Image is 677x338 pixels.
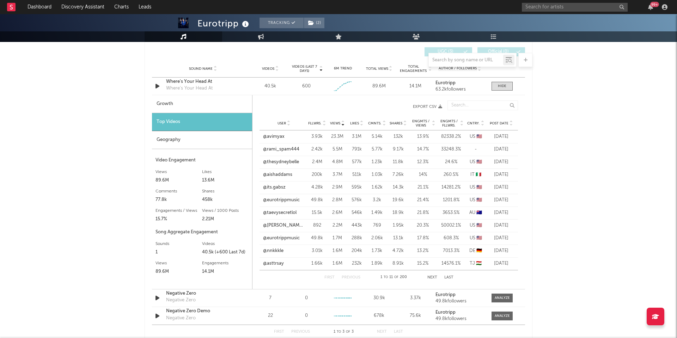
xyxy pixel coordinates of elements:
[447,100,518,110] input: Search...
[155,187,202,196] div: Comments
[410,235,435,242] div: 17.8 %
[263,197,300,204] a: @eurotrippmusic
[263,222,305,229] a: @[PERSON_NAME].says
[467,209,484,216] div: AU
[368,133,386,140] div: 5.14k
[330,121,340,125] span: Views
[476,185,482,190] span: 🇺🇸
[374,273,413,282] div: 1 11 200
[305,295,308,302] div: 0
[329,197,345,204] div: 2.8M
[155,156,249,165] div: Video Engagement
[363,312,396,319] div: 678k
[410,247,435,254] div: 13.2 %
[155,268,202,276] div: 89.6M
[390,121,402,125] span: Shares
[349,146,365,153] div: 791k
[394,330,403,334] button: Last
[166,315,196,322] div: Negative Zero
[349,260,365,267] div: 232k
[263,171,292,178] a: @aishaddams
[152,95,252,113] div: Growth
[155,176,202,185] div: 89.6M
[349,171,365,178] div: 511k
[439,222,463,229] div: 50002.1 %
[389,171,407,178] div: 7.26k
[435,317,484,321] div: 49.8k followers
[482,50,514,54] span: Official ( 0 )
[308,260,326,267] div: 1.66k
[202,268,249,276] div: 14.1M
[155,240,202,248] div: Sounds
[488,222,514,229] div: [DATE]
[349,197,365,204] div: 576k
[368,247,386,254] div: 1.73k
[329,159,345,166] div: 4.8M
[202,187,249,196] div: Shares
[155,228,249,236] div: Song Aggregate Engagement
[329,247,345,254] div: 1.6M
[166,78,240,85] a: Where's Your Head At
[435,299,484,304] div: 49.8k followers
[399,64,428,73] span: Total Engagements
[488,247,514,254] div: [DATE]
[166,297,196,304] div: Negative Zero
[368,209,386,216] div: 1.49k
[522,3,628,12] input: Search for artists
[476,236,482,240] span: 🇺🇸
[410,119,431,128] span: Engmts / Views
[152,131,252,149] div: Geography
[389,197,407,204] div: 19.6k
[389,260,407,267] div: 8.91k
[368,222,386,229] div: 769
[476,261,482,266] span: 🇹🇯
[308,121,322,125] span: Fllwrs.
[302,83,311,90] div: 600
[425,47,472,56] button: UGC(3)
[263,260,284,267] a: @asttrsay
[363,83,396,90] div: 89.6M
[305,312,308,319] div: 0
[439,146,463,153] div: 33248.3 %
[410,260,435,267] div: 15.2 %
[291,330,310,334] button: Previous
[324,276,335,279] button: First
[488,184,514,191] div: [DATE]
[329,133,345,140] div: 23.3M
[349,209,365,216] div: 546k
[202,240,249,248] div: Videos
[349,222,365,229] div: 443k
[429,57,503,63] input: Search by song name or URL
[389,159,407,166] div: 11.8k
[439,133,463,140] div: 82338.2 %
[410,184,435,191] div: 21.1 %
[439,159,463,166] div: 24.6 %
[267,105,442,109] button: Export CSV
[254,295,287,302] div: 7
[263,184,286,191] a: @its.gabsz
[476,134,482,139] span: 🇺🇸
[439,209,463,216] div: 3653.5 %
[410,209,435,216] div: 21.8 %
[329,146,345,153] div: 5.5M
[308,159,326,166] div: 2.4M
[476,248,482,253] span: 🇩🇪
[467,133,484,140] div: US
[368,121,382,125] span: Cmnts.
[202,196,249,204] div: 458k
[427,276,437,279] button: Next
[439,119,459,128] span: Engmts / Fllwrs.
[349,235,365,242] div: 288k
[435,293,484,297] a: Eurotripp
[254,312,287,319] div: 22
[202,248,249,257] div: 40.5k (+600 Last 7d)
[349,247,365,254] div: 204k
[368,197,386,204] div: 3.2k
[650,2,659,7] div: 99 +
[467,247,484,254] div: DE
[346,330,350,333] span: of
[488,133,514,140] div: [DATE]
[166,308,240,315] a: Negative Zero Demo
[263,133,285,140] a: @avimyax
